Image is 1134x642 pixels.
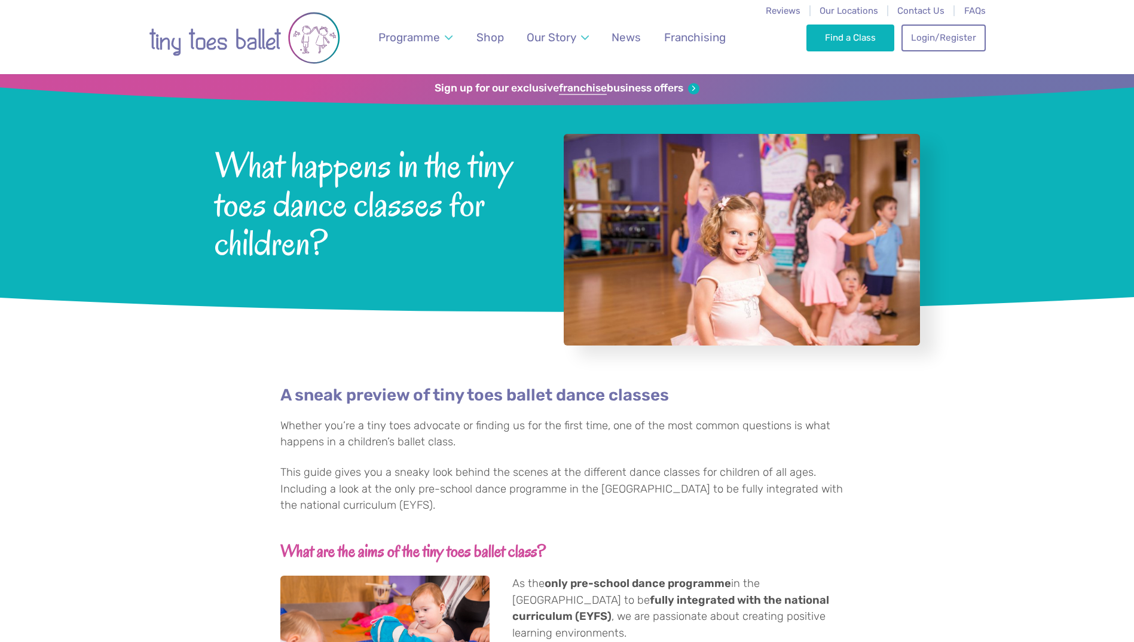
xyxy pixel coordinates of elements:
[470,23,509,51] a: Shop
[378,30,440,44] span: Programme
[527,30,576,44] span: Our Story
[280,464,854,514] p: This guide gives you a sneaky look behind the scenes at the different dance classes for children ...
[559,82,607,95] strong: franchise
[806,25,894,51] a: Find a Class
[964,5,986,16] a: FAQs
[897,5,945,16] a: Contact Us
[658,23,731,51] a: Franchising
[606,23,647,51] a: News
[149,8,340,68] img: tiny toes ballet
[512,594,829,623] strong: fully integrated with the national curriculum (EYFS)
[901,25,985,51] a: Login/Register
[435,82,699,95] a: Sign up for our exclusivefranchisebusiness offers
[820,5,878,16] a: Our Locations
[280,385,669,405] strong: A sneak preview of tiny toes ballet dance classes
[521,23,594,51] a: Our Story
[215,143,532,262] span: What happens in the tiny toes dance classes for children?
[280,576,854,641] p: As the in the [GEOGRAPHIC_DATA] to be , we are passionate about creating positive learning enviro...
[612,30,641,44] span: News
[476,30,504,44] span: Shop
[372,23,458,51] a: Programme
[280,540,546,562] strong: What are the aims of the tiny toes ballet class?
[766,5,800,16] a: Reviews
[545,577,731,590] strong: only pre-school dance programme
[280,418,854,451] p: Whether you’re a tiny toes advocate or finding us for the first time, one of the most common ques...
[664,30,726,44] span: Franchising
